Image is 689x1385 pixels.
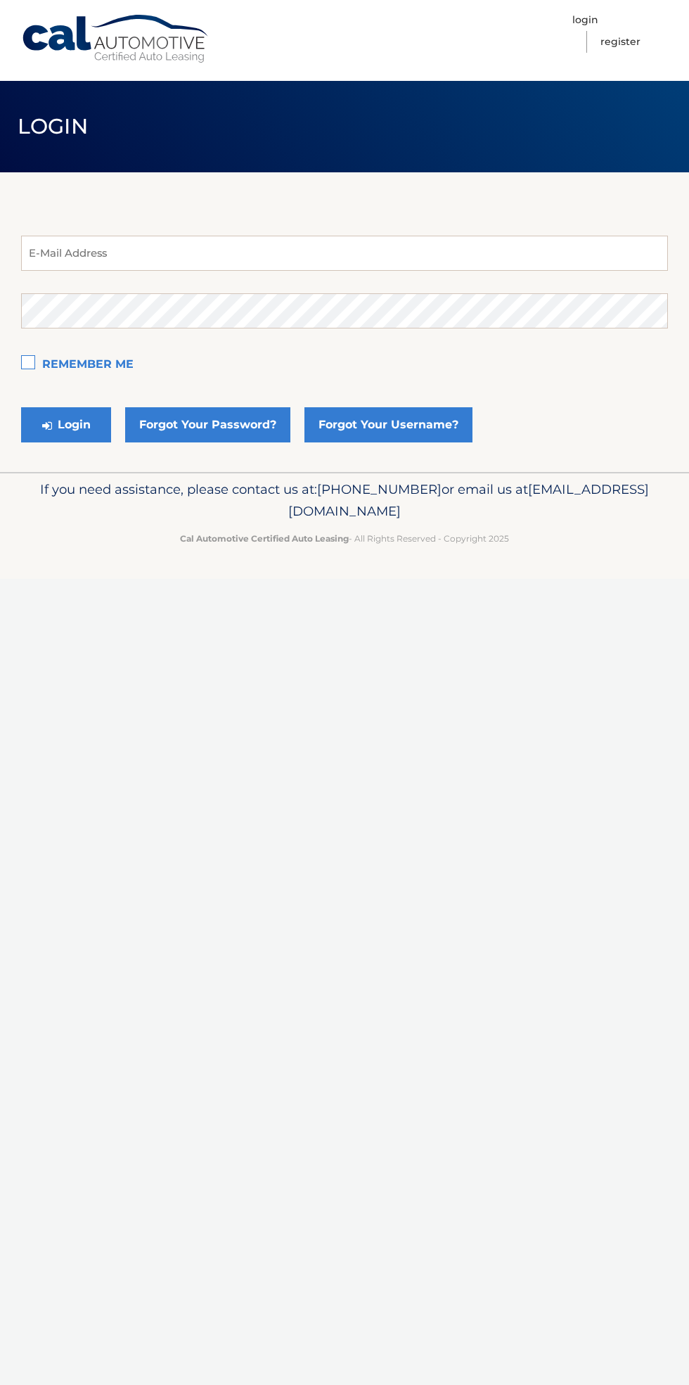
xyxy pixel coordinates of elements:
a: Login [572,9,598,31]
p: If you need assistance, please contact us at: or email us at [21,478,668,523]
input: E-Mail Address [21,236,668,271]
label: Remember Me [21,351,668,379]
a: Forgot Your Username? [304,407,472,442]
a: Forgot Your Password? [125,407,290,442]
span: [PHONE_NUMBER] [317,481,442,497]
p: - All Rights Reserved - Copyright 2025 [21,531,668,546]
a: Register [600,31,640,53]
strong: Cal Automotive Certified Auto Leasing [180,533,349,544]
span: Login [18,113,89,139]
a: Cal Automotive [21,14,211,64]
button: Login [21,407,111,442]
